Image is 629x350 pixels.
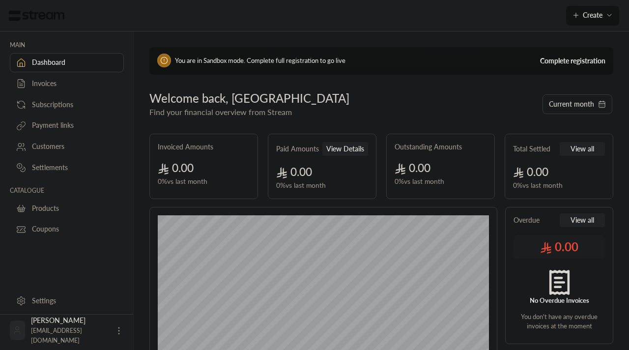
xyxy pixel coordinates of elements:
span: 0 % vs last month [395,176,444,187]
h2: Outstanding Amounts [395,142,462,152]
a: Coupons [10,220,124,239]
div: Settings [32,296,112,306]
div: Welcome back, [GEOGRAPHIC_DATA] [149,90,532,106]
div: Customers [32,142,112,151]
span: 0 % vs last month [513,180,563,191]
div: Payment links [32,120,112,130]
strong: No Overdue Invoices [530,296,589,304]
a: Invoices [10,74,124,93]
span: Overdue [514,215,540,225]
button: Create [566,6,619,26]
a: Dashboard [10,53,124,72]
span: 0.00 [158,161,194,175]
img: Logo [8,10,65,21]
p: You don't have any overdue invoices at the moment [514,312,605,331]
button: View all [560,142,605,156]
button: Current month [543,94,612,114]
a: Subscriptions [10,95,124,114]
p: MAIN [10,41,124,49]
span: Create [583,11,602,19]
a: Products [10,199,124,218]
button: View all [560,213,605,227]
h2: Invoiced Amounts [158,142,213,152]
a: Customers [10,137,124,156]
span: 0 % vs last month [276,180,326,191]
div: Invoices [32,79,112,88]
span: 0.00 [276,165,312,178]
div: Settlements [32,163,112,173]
div: Products [32,204,112,213]
a: Settlements [10,158,124,177]
div: [PERSON_NAME] [31,316,108,345]
div: Coupons [32,224,112,234]
span: 0.00 [513,165,549,178]
span: Find your financial overview from Stream [149,107,292,117]
span: 0 % vs last month [158,176,207,187]
div: Dashboard [32,58,112,67]
span: [EMAIL_ADDRESS][DOMAIN_NAME] [31,327,82,344]
p: CATALOGUE [10,187,124,195]
span: 0.00 [540,239,578,255]
div: Subscriptions [32,100,112,110]
button: View Details [322,142,368,156]
a: Payment links [10,116,124,135]
h2: Total Settled [513,144,550,154]
span: 0.00 [395,161,430,175]
span: You are in Sandbox mode. Complete full registration to go live [175,57,345,64]
a: Settings [10,291,124,310]
a: Complete registration [540,56,605,66]
h2: Paid Amounts [276,144,319,154]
